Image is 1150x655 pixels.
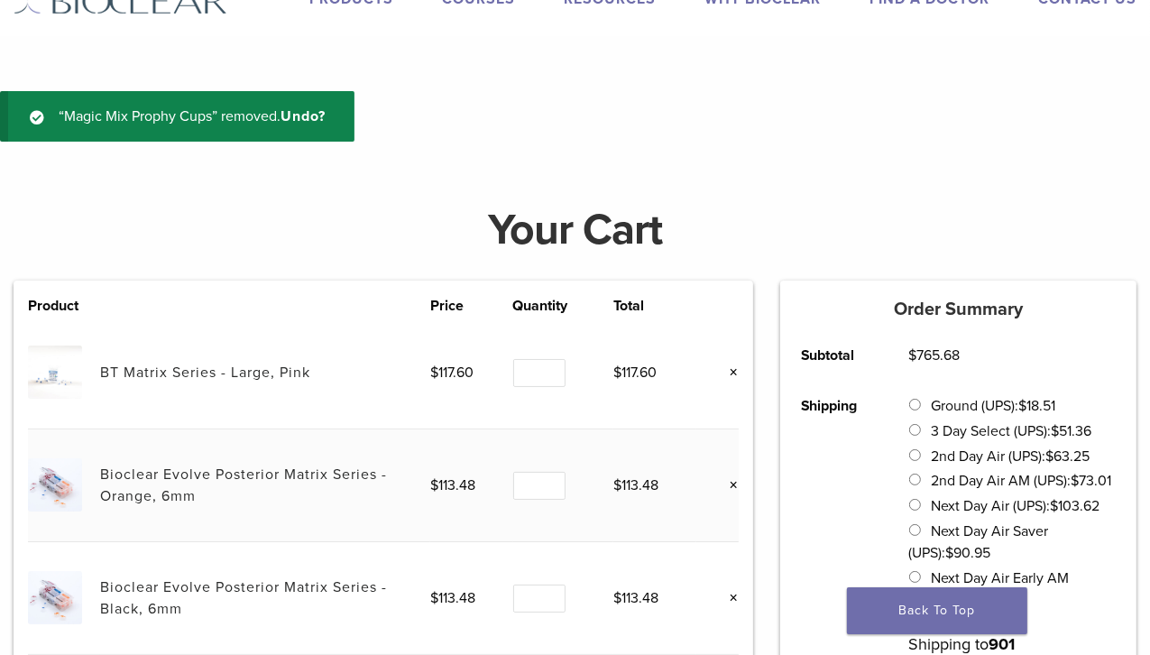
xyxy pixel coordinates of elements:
bdi: 73.01 [1071,472,1111,490]
img: Bioclear Evolve Posterior Matrix Series - Orange, 6mm [28,458,81,512]
span: $ [430,589,438,607]
label: Ground (UPS): [931,397,1055,415]
span: $ [430,476,438,494]
th: Quantity [513,295,614,317]
label: 2nd Day Air AM (UPS): [931,472,1111,490]
bdi: 117.60 [430,364,474,382]
a: BT Matrix Series - Large, Pink [100,364,310,382]
bdi: 113.48 [613,476,658,494]
a: Remove this item [715,474,739,497]
bdi: 90.95 [946,544,991,562]
label: Next Day Air Saver (UPS): [909,522,1048,562]
span: $ [430,364,438,382]
label: Next Day Air Early AM (UPS): [909,569,1069,609]
label: 2nd Day Air (UPS): [931,447,1090,466]
span: $ [613,476,621,494]
bdi: 103.62 [1050,497,1099,515]
th: Subtotal [780,330,888,381]
a: Undo? [281,107,326,125]
label: Next Day Air (UPS): [931,497,1099,515]
img: Bioclear Evolve Posterior Matrix Series - Black, 6mm [28,571,81,624]
span: $ [1018,397,1026,415]
bdi: 113.48 [613,589,658,607]
img: BT Matrix Series - Large, Pink [28,346,81,399]
bdi: 113.48 [430,476,475,494]
span: $ [1050,497,1058,515]
bdi: 117.60 [613,364,657,382]
h5: Order Summary [780,299,1136,320]
span: $ [613,589,621,607]
span: $ [1051,422,1059,440]
th: Total [613,295,696,317]
bdi: 51.36 [1051,422,1091,440]
a: Remove this item [715,586,739,610]
span: $ [909,346,917,364]
a: Bioclear Evolve Posterior Matrix Series - Black, 6mm [100,578,387,618]
a: Bioclear Evolve Posterior Matrix Series - Orange, 6mm [100,466,387,505]
bdi: 765.68 [909,346,961,364]
label: 3 Day Select (UPS): [931,422,1091,440]
span: $ [946,544,954,562]
th: Product [28,295,100,317]
span: $ [613,364,621,382]
bdi: 63.25 [1045,447,1090,466]
span: $ [1045,447,1053,466]
bdi: 113.48 [430,589,475,607]
bdi: 18.51 [1018,397,1055,415]
a: Back To Top [847,587,1027,634]
span: $ [1071,472,1079,490]
a: Remove this item [715,361,739,384]
th: Price [430,295,513,317]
